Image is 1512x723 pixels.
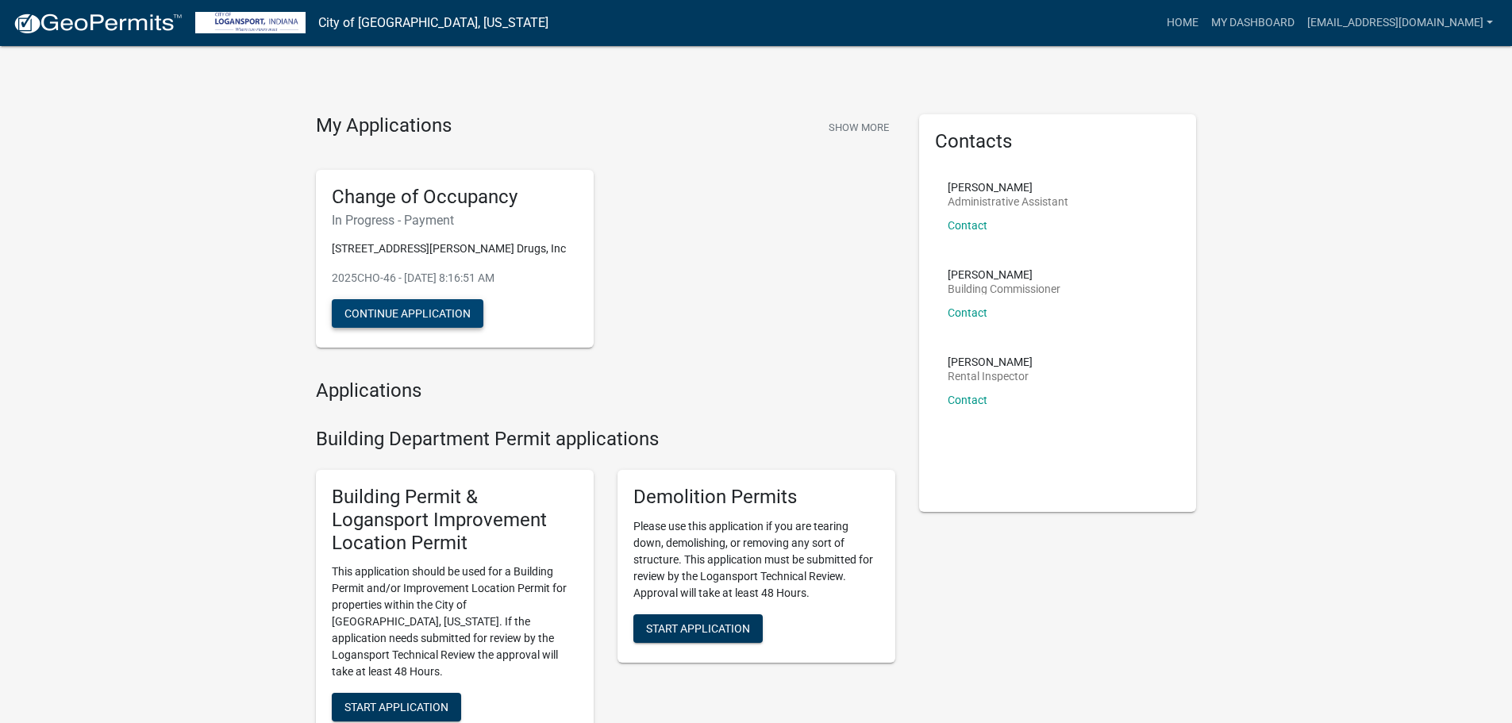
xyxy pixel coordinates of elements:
a: Contact [948,306,987,319]
a: My Dashboard [1205,8,1301,38]
p: Building Commissioner [948,283,1060,294]
p: [PERSON_NAME] [948,182,1068,193]
h6: In Progress - Payment [332,213,578,228]
button: Start Application [633,614,763,643]
h4: Applications [316,379,895,402]
a: [EMAIL_ADDRESS][DOMAIN_NAME] [1301,8,1499,38]
h5: Building Permit & Logansport Improvement Location Permit [332,486,578,554]
span: Start Application [646,621,750,634]
h4: Building Department Permit applications [316,428,895,451]
p: [PERSON_NAME] [948,356,1033,367]
h5: Change of Occupancy [332,186,578,209]
img: City of Logansport, Indiana [195,12,306,33]
p: [PERSON_NAME] [948,269,1060,280]
a: Contact [948,394,987,406]
button: Start Application [332,693,461,721]
p: [STREET_ADDRESS][PERSON_NAME] Drugs, Inc [332,240,578,257]
button: Show More [822,114,895,140]
a: Contact [948,219,987,232]
a: City of [GEOGRAPHIC_DATA], [US_STATE] [318,10,548,37]
p: Rental Inspector [948,371,1033,382]
button: Continue Application [332,299,483,328]
p: 2025CHO-46 - [DATE] 8:16:51 AM [332,270,578,287]
h4: My Applications [316,114,452,138]
h5: Demolition Permits [633,486,879,509]
h5: Contacts [935,130,1181,153]
a: Home [1160,8,1205,38]
span: Start Application [344,701,448,713]
p: Please use this application if you are tearing down, demolishing, or removing any sort of structu... [633,518,879,602]
p: This application should be used for a Building Permit and/or Improvement Location Permit for prop... [332,563,578,680]
p: Administrative Assistant [948,196,1068,207]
